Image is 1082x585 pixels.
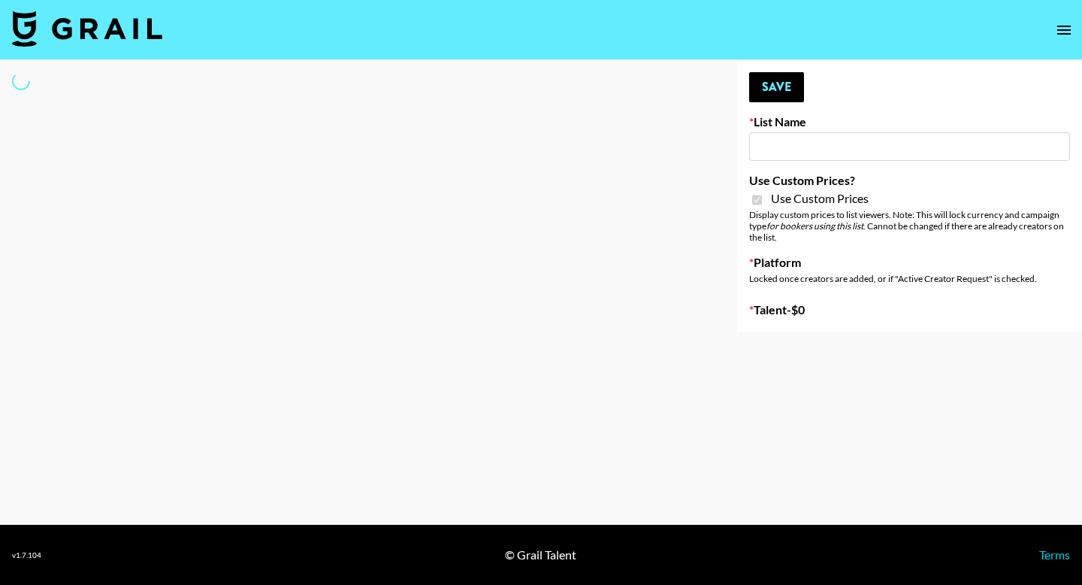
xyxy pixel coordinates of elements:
button: Save [749,72,804,102]
div: Display custom prices to list viewers. Note: This will lock currency and campaign type . Cannot b... [749,209,1070,243]
button: open drawer [1049,15,1079,45]
a: Terms [1039,547,1070,562]
div: © Grail Talent [505,547,576,562]
label: Use Custom Prices? [749,173,1070,188]
label: Talent - $ 0 [749,302,1070,317]
em: for bookers using this list [766,220,863,232]
span: Use Custom Prices [771,191,869,206]
img: Grail Talent [12,11,162,47]
div: Locked once creators are added, or if "Active Creator Request" is checked. [749,273,1070,284]
div: v 1.7.104 [12,550,41,560]
label: Platform [749,255,1070,270]
label: List Name [749,114,1070,129]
